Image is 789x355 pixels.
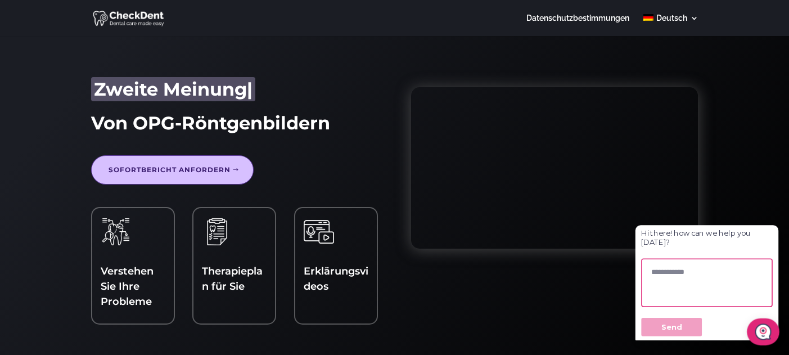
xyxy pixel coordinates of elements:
[16,142,92,165] button: Send
[643,14,698,36] a: Deutsch
[93,9,165,27] img: CheckDent
[304,265,368,293] a: Erklärungsvideos
[94,78,247,100] span: Zweite Meinung
[247,78,253,100] span: |
[91,113,378,140] h1: Von OPG-Röntgenbildern
[202,265,263,293] a: Therapieplan für Sie
[526,14,629,36] a: Datenschutzbestimmungen
[656,14,687,23] span: Deutsch
[411,87,698,249] iframe: Wie Sie Ihr Röntgenbild hochladen und sofort eine zweite Meinung erhalten
[101,265,154,308] a: Verstehen Sie Ihre Probleme
[91,155,254,185] a: Sofortbericht anfordern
